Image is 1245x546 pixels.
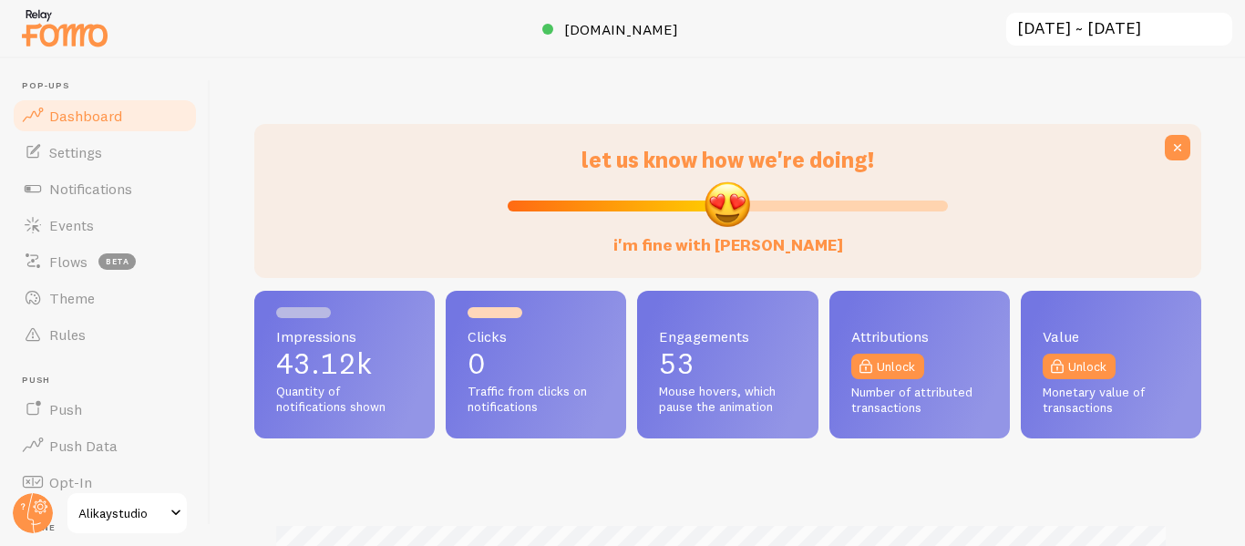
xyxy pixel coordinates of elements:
span: Impressions [276,329,413,344]
span: Monetary value of transactions [1043,385,1179,417]
span: Push [49,400,82,418]
span: Engagements [659,329,796,344]
span: Clicks [468,329,604,344]
a: Theme [11,280,199,316]
span: Attributions [851,329,988,344]
p: 43.12k [276,349,413,378]
a: Alikaystudio [66,491,189,535]
span: let us know how we're doing! [581,146,874,173]
span: Dashboard [49,107,122,125]
span: Pop-ups [22,80,199,92]
span: Value [1043,329,1179,344]
span: Push Data [49,437,118,455]
a: Unlock [1043,354,1116,379]
span: Traffic from clicks on notifications [468,384,604,416]
span: Number of attributed transactions [851,385,988,417]
span: Theme [49,289,95,307]
a: Push Data [11,428,199,464]
span: Opt-In [49,473,92,491]
span: Settings [49,143,102,161]
a: Notifications [11,170,199,207]
a: Settings [11,134,199,170]
a: Push [11,391,199,428]
span: Events [49,216,94,234]
p: 53 [659,349,796,378]
img: emoji.png [703,180,752,229]
span: Quantity of notifications shown [276,384,413,416]
a: Opt-In [11,464,199,500]
a: Flows beta [11,243,199,280]
a: Rules [11,316,199,353]
label: i'm fine with [PERSON_NAME] [613,217,843,256]
span: Alikaystudio [78,502,165,524]
span: beta [98,253,136,270]
a: Events [11,207,199,243]
span: Mouse hovers, which pause the animation [659,384,796,416]
a: Dashboard [11,98,199,134]
p: 0 [468,349,604,378]
img: fomo-relay-logo-orange.svg [19,5,110,51]
span: Rules [49,325,86,344]
span: Flows [49,252,87,271]
a: Unlock [851,354,924,379]
span: Push [22,375,199,386]
span: Notifications [49,180,132,198]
